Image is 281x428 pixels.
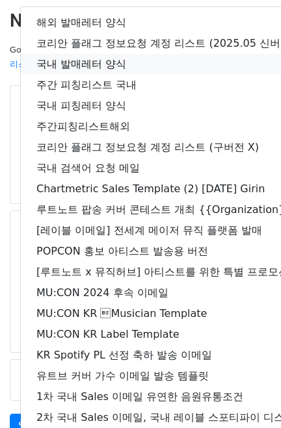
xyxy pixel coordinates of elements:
[10,45,178,69] small: Google Sheet:
[10,10,271,32] h2: New Campaign
[216,366,281,428] iframe: Chat Widget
